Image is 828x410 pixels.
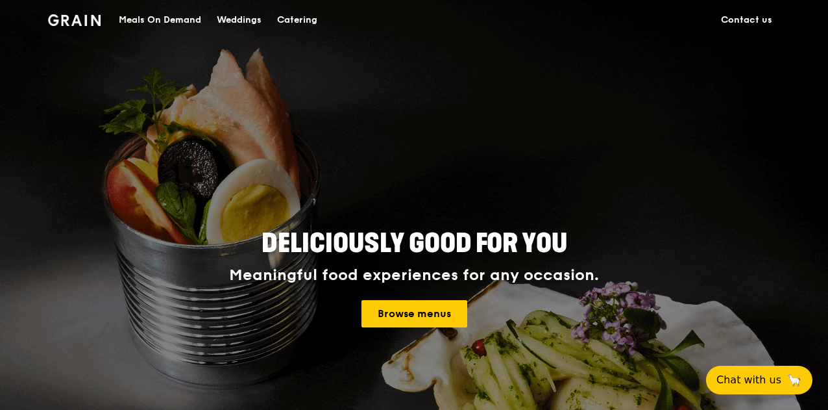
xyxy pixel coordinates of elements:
span: 🦙 [786,372,802,388]
span: Deliciously good for you [262,228,567,259]
a: Contact us [713,1,780,40]
div: Catering [277,1,317,40]
a: Weddings [209,1,269,40]
span: Chat with us [716,372,781,388]
a: Catering [269,1,325,40]
div: Meals On Demand [119,1,201,40]
a: Browse menus [361,300,467,327]
div: Weddings [217,1,262,40]
button: Chat with us🦙 [706,366,812,394]
img: Grain [48,14,101,26]
div: Meaningful food experiences for any occasion. [180,266,648,285]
